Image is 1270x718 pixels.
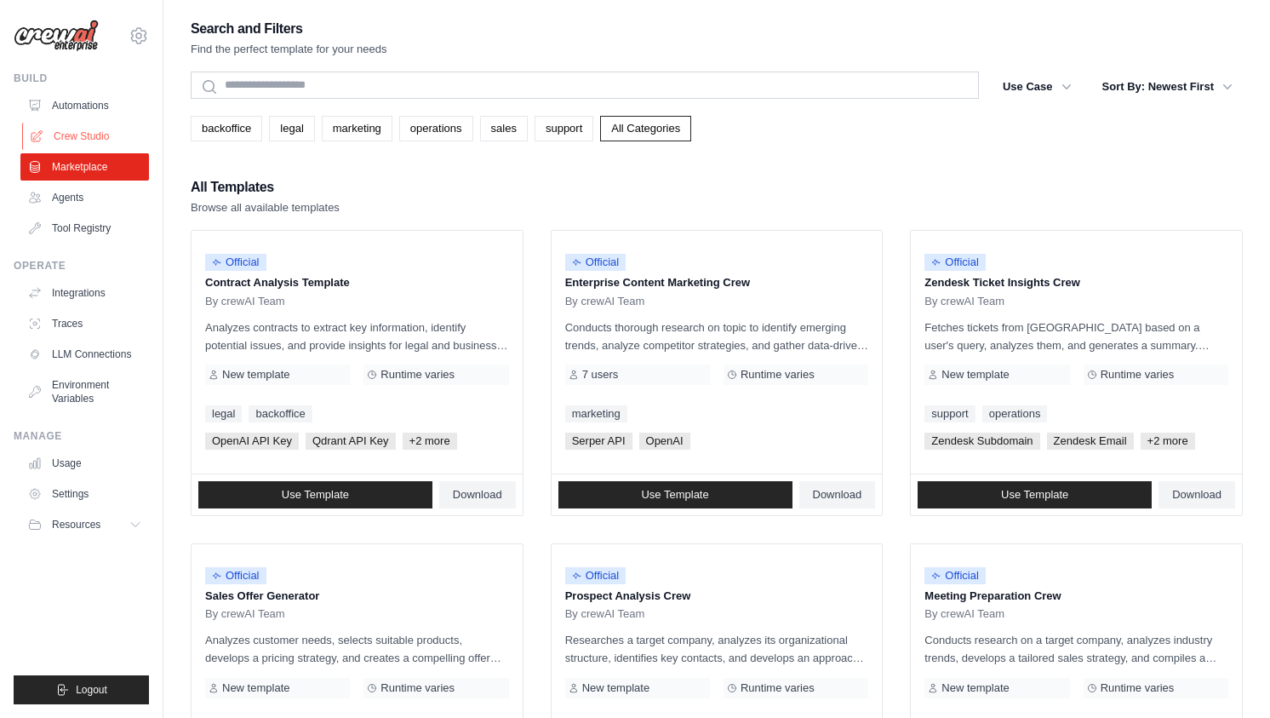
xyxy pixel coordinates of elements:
p: Analyzes customer needs, selects suitable products, develops a pricing strategy, and creates a co... [205,631,509,667]
p: Sales Offer Generator [205,588,509,605]
a: support [924,405,975,422]
span: Runtime varies [741,681,815,695]
span: Official [205,254,266,271]
p: Find the perfect template for your needs [191,41,387,58]
a: Automations [20,92,149,119]
div: Manage [14,429,149,443]
span: Runtime varies [380,681,455,695]
div: Build [14,72,149,85]
span: Use Template [282,488,349,502]
a: legal [269,116,314,141]
span: New template [941,368,1009,382]
p: Meeting Preparation Crew [924,588,1228,605]
span: Runtime varies [1101,368,1175,382]
span: OpenAI API Key [205,433,299,450]
span: By crewAI Team [924,607,1004,621]
span: OpenAI [639,433,690,450]
a: Marketplace [20,153,149,181]
span: Official [565,254,626,271]
span: By crewAI Team [565,607,645,621]
a: Agents [20,184,149,211]
a: All Categories [600,116,691,141]
img: Logo [14,20,99,52]
iframe: Chat Widget [1185,636,1270,718]
span: Official [205,567,266,584]
button: Use Case [993,72,1082,102]
p: Conducts thorough research on topic to identify emerging trends, analyze competitor strategies, a... [565,319,869,354]
span: New template [582,681,649,695]
span: New template [941,681,1009,695]
p: Analyzes contracts to extract key information, identify potential issues, and provide insights fo... [205,319,509,354]
h2: All Templates [191,175,340,199]
p: Fetches tickets from [GEOGRAPHIC_DATA] based on a user's query, analyzes them, and generates a su... [924,319,1228,354]
a: Environment Variables [20,371,149,412]
a: LLM Connections [20,341,149,368]
p: Researches a target company, analyzes its organizational structure, identifies key contacts, and ... [565,631,869,667]
a: backoffice [191,116,262,141]
span: Qdrant API Key [306,433,396,450]
span: New template [222,681,289,695]
span: Runtime varies [741,368,815,382]
a: Use Template [918,481,1152,508]
p: Zendesk Ticket Insights Crew [924,274,1228,291]
a: Integrations [20,279,149,307]
span: Official [565,567,626,584]
a: Settings [20,480,149,508]
span: +2 more [403,433,457,450]
span: By crewAI Team [565,295,645,308]
a: Tool Registry [20,215,149,242]
span: Use Template [641,488,708,502]
p: Prospect Analysis Crew [565,588,869,605]
a: operations [982,405,1048,422]
a: backoffice [249,405,312,422]
span: By crewAI Team [924,295,1004,308]
a: marketing [322,116,392,141]
p: Contract Analysis Template [205,274,509,291]
p: Conducts research on a target company, analyzes industry trends, develops a tailored sales strate... [924,631,1228,667]
a: operations [399,116,473,141]
p: Browse all available templates [191,199,340,216]
span: Serper API [565,433,632,450]
a: marketing [565,405,627,422]
a: Download [1158,481,1235,508]
a: Traces [20,310,149,337]
span: Runtime varies [1101,681,1175,695]
a: Download [799,481,876,508]
span: By crewAI Team [205,607,285,621]
span: New template [222,368,289,382]
span: Official [924,567,986,584]
span: Download [1172,488,1221,502]
a: Usage [20,450,149,477]
span: Download [453,488,502,502]
a: support [535,116,593,141]
div: Operate [14,259,149,273]
a: Use Template [558,481,792,508]
span: By crewAI Team [205,295,285,308]
h2: Search and Filters [191,17,387,41]
button: Sort By: Newest First [1092,72,1243,102]
span: Zendesk Subdomain [924,433,1039,450]
a: sales [480,116,528,141]
span: Zendesk Email [1047,433,1134,450]
span: Runtime varies [380,368,455,382]
button: Resources [20,511,149,538]
span: Resources [52,518,100,531]
span: +2 more [1141,433,1195,450]
a: Download [439,481,516,508]
button: Logout [14,675,149,704]
span: Logout [76,683,107,697]
span: Use Template [1001,488,1068,502]
p: Enterprise Content Marketing Crew [565,274,869,291]
span: Official [924,254,986,271]
span: Download [813,488,862,502]
a: Crew Studio [22,123,151,150]
a: Use Template [198,481,432,508]
a: legal [205,405,242,422]
span: 7 users [582,368,619,382]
